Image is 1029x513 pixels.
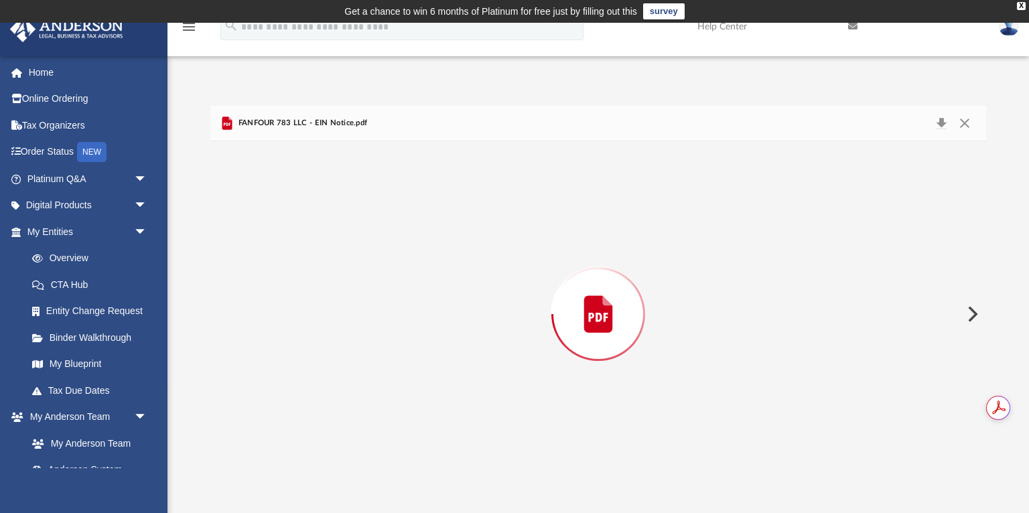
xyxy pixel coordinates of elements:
i: search [224,18,238,33]
span: arrow_drop_down [134,218,161,246]
a: Entity Change Request [19,298,167,325]
button: Next File [957,295,986,333]
span: arrow_drop_down [134,404,161,431]
a: CTA Hub [19,271,167,298]
a: survey [643,3,685,19]
span: arrow_drop_down [134,192,161,220]
a: Tax Due Dates [19,377,167,404]
img: Anderson Advisors Platinum Portal [6,16,127,42]
a: Home [9,59,167,86]
div: NEW [77,142,107,162]
a: Online Ordering [9,86,167,113]
a: My Anderson Teamarrow_drop_down [9,404,161,431]
div: close [1017,2,1026,10]
a: Anderson System [19,457,161,484]
button: Close [953,114,977,133]
a: Tax Organizers [9,112,167,139]
div: Preview [210,106,985,487]
div: Get a chance to win 6 months of Platinum for free just by filling out this [344,3,637,19]
span: arrow_drop_down [134,165,161,193]
a: Platinum Q&Aarrow_drop_down [9,165,167,192]
span: FANFOUR 783 LLC - EIN Notice.pdf [235,117,367,129]
a: Overview [19,245,167,272]
i: menu [181,19,197,35]
a: Digital Productsarrow_drop_down [9,192,167,219]
a: menu [181,25,197,35]
a: My Blueprint [19,351,161,378]
a: Binder Walkthrough [19,324,167,351]
button: Download [929,114,953,133]
a: Order StatusNEW [9,139,167,166]
a: My Anderson Team [19,430,154,457]
a: My Entitiesarrow_drop_down [9,218,167,245]
img: User Pic [999,17,1019,36]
